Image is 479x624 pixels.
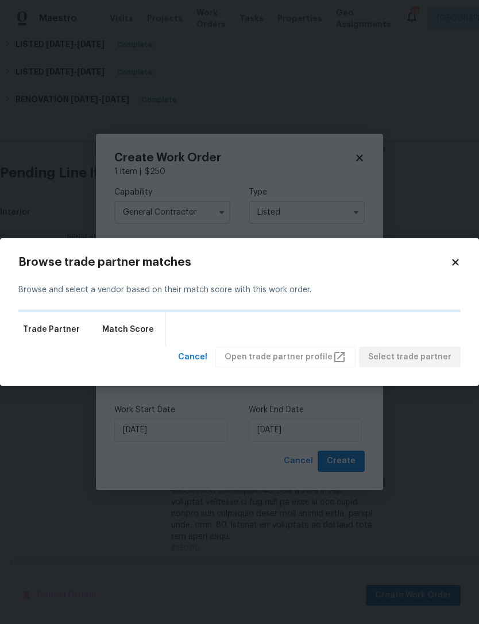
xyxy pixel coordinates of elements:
span: Cancel [178,350,207,365]
span: Match Score [102,324,154,335]
button: Cancel [173,347,212,368]
div: Browse and select a vendor based on their match score with this work order. [18,270,461,310]
h2: Browse trade partner matches [18,257,450,268]
span: Trade Partner [23,324,80,335]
